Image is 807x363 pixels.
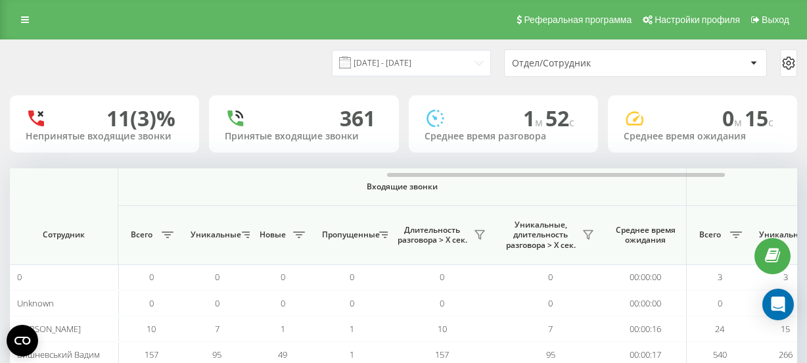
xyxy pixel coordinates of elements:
span: 0 [215,297,219,309]
td: 00:00:00 [605,290,687,316]
span: 1 [350,323,354,335]
span: Выход [762,14,789,25]
span: 15 [781,323,790,335]
div: Непринятые входящие звонки [26,131,183,142]
span: Входящие звонки [152,181,652,192]
span: 15 [745,104,773,132]
div: Принятые входящие звонки [225,131,382,142]
div: Отдел/Сотрудник [512,58,669,69]
span: 10 [438,323,447,335]
span: 3 [783,271,788,283]
span: Новые [256,230,289,240]
span: Пропущенные [322,230,375,240]
span: Реферальная программа [524,14,632,25]
span: 266 [779,349,793,360]
span: 1 [281,323,285,335]
span: Уникальные [191,230,238,240]
span: 10 [147,323,156,335]
span: 540 [713,349,727,360]
span: Вишневський Вадим [17,349,100,360]
span: c [768,115,773,130]
span: 49 [278,349,287,360]
span: Длительность разговора > Х сек. [394,225,470,245]
span: 0 [440,297,444,309]
span: 0 [149,271,154,283]
span: 0 [281,297,285,309]
span: м [535,115,545,130]
span: Unknown [17,297,54,309]
span: 0 [440,271,444,283]
div: 11 (3)% [106,106,175,131]
span: м [734,115,745,130]
span: 157 [145,349,158,360]
span: 0 [548,271,553,283]
td: 00:00:16 [605,316,687,342]
span: Сотрудник [21,230,106,240]
span: 95 [546,349,555,360]
span: [PERSON_NAME] [17,323,81,335]
span: Среднее время ожидания [614,225,676,245]
span: 0 [548,297,553,309]
button: Open CMP widget [7,325,38,356]
span: 7 [548,323,553,335]
div: Среднее время разговора [425,131,582,142]
span: 7 [215,323,219,335]
span: 0 [215,271,219,283]
span: 24 [715,323,724,335]
span: 3 [718,271,722,283]
div: Open Intercom Messenger [762,289,794,320]
span: 1 [523,104,545,132]
span: Уникальные [759,230,806,240]
span: Всего [125,230,158,240]
span: c [569,115,574,130]
span: Уникальные, длительность разговора > Х сек. [503,220,578,251]
span: 1 [350,349,354,360]
div: 361 [340,106,375,131]
span: 95 [212,349,221,360]
span: 52 [545,104,574,132]
td: 00:00:00 [605,264,687,290]
span: 157 [435,349,449,360]
span: 0 [350,297,354,309]
span: 0 [17,271,22,283]
span: 0 [350,271,354,283]
span: Настройки профиля [655,14,740,25]
span: Всего [693,230,726,240]
span: 0 [722,104,745,132]
span: 0 [718,297,722,309]
span: 0 [149,297,154,309]
span: 0 [281,271,285,283]
div: Среднее время ожидания [624,131,781,142]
